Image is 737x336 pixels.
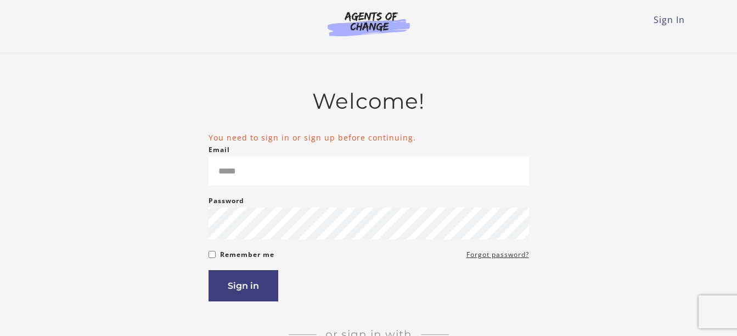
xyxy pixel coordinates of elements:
li: You need to sign in or sign up before continuing. [209,132,529,143]
label: Password [209,194,244,208]
a: Sign In [654,14,685,26]
img: Agents of Change Logo [316,11,421,36]
a: Forgot password? [466,248,529,261]
label: Remember me [220,248,274,261]
h2: Welcome! [209,88,529,114]
button: Sign in [209,270,278,301]
label: Email [209,143,230,156]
